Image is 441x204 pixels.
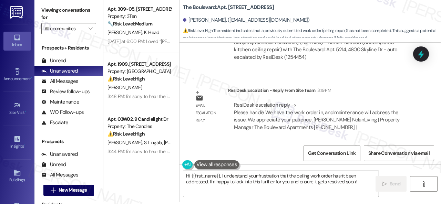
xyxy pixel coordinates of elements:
[31,75,32,80] span: •
[41,67,78,75] div: Unanswered
[41,88,90,95] div: Review follow-ups
[164,139,201,146] span: [PERSON_NAME]
[234,39,409,61] div: Subject: [ResiDesk Escalation] (High Risk) - Action Needed (Uncompleted kitchen ceiling repair) w...
[3,32,31,50] a: Inbox
[41,78,78,85] div: All Messages
[144,139,164,146] span: S. Lingala
[43,185,94,196] button: New Message
[382,181,387,187] i: 
[34,44,103,52] div: Prospects + Residents
[304,146,360,161] button: Get Conversation Link
[234,101,399,130] div: ResiDesk escalation reply -> Please handle We have the work order in, and maintenance will addres...
[228,87,415,96] div: ResiDesk Escalation - Reply From Site Team
[41,109,84,116] div: WO Follow-ups
[107,123,171,130] div: Property: The Candles
[89,26,92,31] i: 
[3,99,31,118] a: Site Visit •
[144,29,160,35] span: K. Head
[107,13,171,20] div: Property: 3Ten
[368,150,430,157] span: Share Conversation via email
[3,167,31,185] a: Buildings
[107,68,171,75] div: Property: [GEOGRAPHIC_DATA]
[390,180,400,187] span: Send
[316,87,331,94] div: 3:19 PM
[183,17,310,24] div: [PERSON_NAME]. ([EMAIL_ADDRESS][DOMAIN_NAME])
[183,27,441,42] span: : The resident indicates that a previously submitted work order (ceiling repair) has not been com...
[41,98,79,106] div: Maintenance
[59,186,87,194] span: New Message
[41,171,78,179] div: All Messages
[107,131,145,137] strong: ⚠️ Risk Level: High
[107,61,171,68] div: Apt. 1909, [STREET_ADDRESS]
[41,57,66,64] div: Unread
[41,151,78,158] div: Unanswered
[421,181,426,187] i: 
[183,4,274,11] b: The Boulevard: Apt. [STREET_ADDRESS]
[41,161,66,168] div: Unread
[183,171,379,197] textarea: Hi {{first_name}}, I understand your frustration that the ceiling work order hasn't been addresse...
[44,23,85,34] input: All communities
[107,116,171,123] div: Apt. 03W02, 9 Candlelight Dr
[25,109,26,114] span: •
[183,28,213,33] strong: ⚠️ Risk Level: High
[41,5,96,23] label: Viewing conversations for
[24,143,25,148] span: •
[34,138,103,145] div: Prospects
[107,84,142,90] span: [PERSON_NAME]
[107,6,171,13] div: Apt. 309~05, [STREET_ADDRESS][PERSON_NAME]
[376,176,407,192] button: Send
[107,29,144,35] span: [PERSON_NAME]
[3,133,31,152] a: Insights •
[41,119,68,126] div: Escalate
[51,187,56,193] i: 
[364,146,434,161] button: Share Conversation via email
[308,150,356,157] span: Get Conversation Link
[196,102,223,124] div: Email escalation reply
[10,6,24,19] img: ResiDesk Logo
[107,21,152,27] strong: 🔧 Risk Level: Medium
[107,76,145,82] strong: ⚠️ Risk Level: High
[107,139,144,146] span: [PERSON_NAME]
